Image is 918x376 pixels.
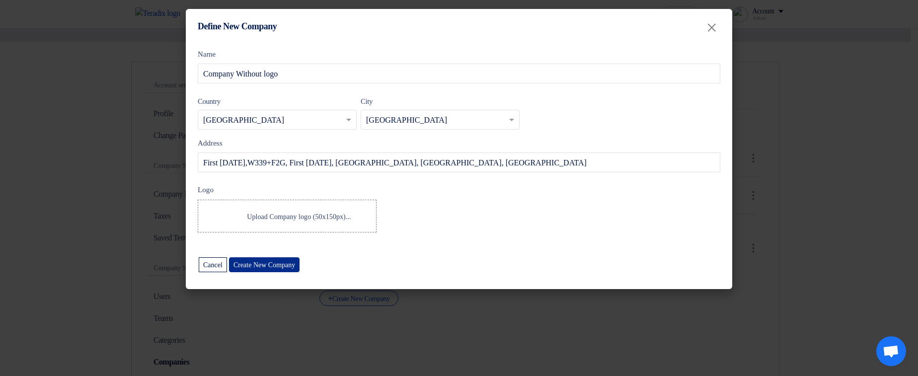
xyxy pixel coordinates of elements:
[198,49,720,60] label: Name
[198,21,277,32] h4: Define New Company
[199,257,227,272] button: Cancel
[698,16,725,36] button: Close
[198,64,720,83] input: Add your address...
[198,184,720,196] label: Logo
[361,96,373,107] label: City
[247,213,351,220] span: Upload Company logo (50x150px)...
[706,16,717,39] span: ×
[198,138,720,149] label: Address
[229,257,300,272] button: Create New Company
[876,336,906,366] div: Open chat
[198,152,720,172] input: Add your address...
[198,96,221,107] label: Country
